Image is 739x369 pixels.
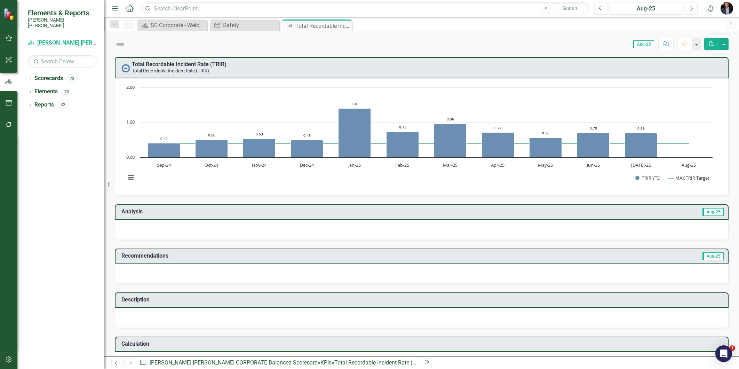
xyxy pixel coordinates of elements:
text: TRIR YTD [642,175,660,181]
text: 2.00 [126,84,135,90]
img: Not Defined [115,39,126,50]
text: 0.70 [590,126,597,131]
text: 0.49 [303,133,311,138]
div: 70 [61,89,72,95]
div: Total Recordable Incident Rate (TRIR) [334,359,426,366]
text: 0.53 [256,132,263,136]
button: Show TRIR YTD [635,175,661,181]
button: Show MAX TRIR Target [668,175,710,181]
img: ClearPoint Strategy [3,7,16,21]
text: Apr-25 [491,162,504,168]
span: Aug-25 [633,40,654,48]
div: Open Intercom Messenger [715,345,732,362]
path: Oct-24, 0.5. TRIR YTD. [196,140,228,158]
h3: Recommendations [121,253,533,259]
small: Total Recordable Incident Rate (TRIR) [132,68,209,73]
svg: Interactive chart [122,84,716,188]
g: MAX TRIR Target, series 2 of 2. Line with 12 data points. [162,142,690,145]
path: Nov-24, 0.53. TRIR YTD. [243,139,276,158]
h3: Calculation [121,341,724,347]
h3: Description [121,297,724,303]
a: KPIs [320,359,332,366]
text: Mar-25 [443,162,458,168]
input: Search ClearPoint... [141,2,589,15]
path: Apr-25, 0.71. TRIR YTD. [482,133,514,158]
text: 0.69 [637,126,645,131]
button: Aug-25 [609,2,683,15]
img: Chris Amodeo [721,2,733,15]
img: No Information [121,64,130,72]
path: Mar-25, 0.96. TRIR YTD. [434,124,467,158]
span: Search [562,5,577,11]
path: Jul-25, 0.69. TRIR YTD. [625,133,657,158]
text: 1.00 [126,119,135,125]
small: [PERSON_NAME] [PERSON_NAME] [28,17,97,29]
path: Dec-24, 0.49. TRIR YTD. [291,140,323,158]
text: 1.40 [351,101,358,106]
path: Sep-24, 0.4. TRIR YTD. [148,143,180,158]
text: Sep-24 [157,162,171,168]
div: 23 [66,76,78,81]
text: 0.73 [399,125,406,129]
span: Aug-25 [702,208,724,216]
path: Jun-25, 0.7. TRIR YTD. [577,133,610,158]
button: View chart menu, Chart [126,172,136,182]
text: 0.40 [160,136,168,141]
div: 33 [57,102,69,108]
a: [PERSON_NAME] [PERSON_NAME] CORPORATE Balanced Scorecard [150,359,318,366]
a: Scorecards [34,74,63,83]
text: Oct-24 [205,162,218,168]
span: 1 [730,345,735,351]
text: May-25 [538,162,553,168]
a: SC Corporate - Welcome to ClearPoint [139,21,205,30]
div: Chart. Highcharts interactive chart. [122,84,721,188]
text: [DATE]-25 [631,162,651,168]
text: Nov-24 [252,162,267,168]
input: Search Below... [28,55,97,68]
a: Elements [34,88,58,96]
div: Total Recordable Incident Rate (TRIR) [295,22,350,30]
text: Jun-25 [586,162,600,168]
a: Safety [212,21,278,30]
div: Safety [223,21,278,30]
text: 0.96 [447,117,454,121]
button: Search [553,3,587,13]
text: Jan-25 [348,162,361,168]
text: 0.00 [126,154,135,160]
path: May-25, 0.56. TRIR YTD. [530,138,562,158]
a: Total Recordable Incident Rate (TRIR)​ [132,61,227,68]
text: 0.56 [542,131,549,135]
h3: Analysis [121,209,418,215]
path: Jan-25, 1.4. TRIR YTD. [339,109,371,158]
text: Feb-25 [395,162,409,168]
text: MAX TRIR Target [675,175,709,181]
a: Reports [34,101,54,109]
div: » » [140,359,416,367]
text: Aug-25 [682,162,696,168]
span: Elements & Reports [28,9,97,17]
a: [PERSON_NAME] [PERSON_NAME] CORPORATE Balanced Scorecard [28,39,97,47]
text: Dec-24 [300,162,314,168]
text: 0.50 [208,133,215,138]
div: SC Corporate - Welcome to ClearPoint [151,21,205,30]
span: Aug-25 [702,252,724,260]
div: Aug-25 [612,5,681,13]
path: Feb-25, 0.73. TRIR YTD. [387,132,419,158]
text: 0.71 [494,125,502,130]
